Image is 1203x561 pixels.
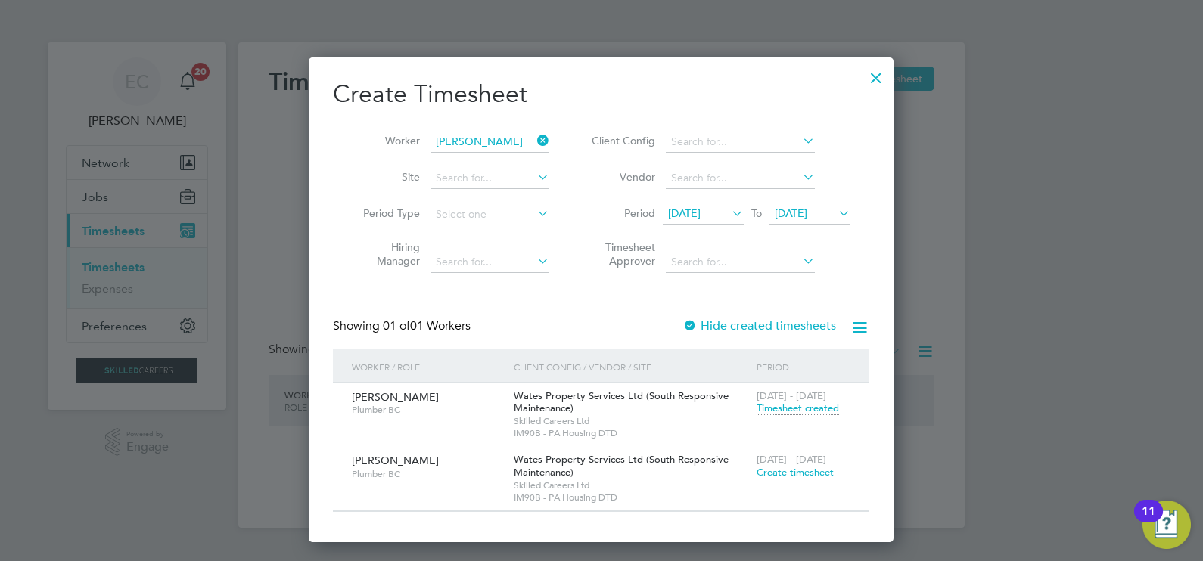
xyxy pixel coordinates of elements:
[753,349,854,384] div: Period
[431,132,549,153] input: Search for...
[775,206,807,220] span: [DATE]
[352,206,420,220] label: Period Type
[666,252,815,273] input: Search for...
[514,453,729,479] span: Wates Property Services Ltd (South Responsive Maintenance)
[757,453,826,466] span: [DATE] - [DATE]
[757,389,826,402] span: [DATE] - [DATE]
[666,168,815,189] input: Search for...
[431,204,549,225] input: Select one
[587,170,655,184] label: Vendor
[352,134,420,147] label: Worker
[352,454,439,467] span: [PERSON_NAME]
[682,318,836,333] label: Hide created timesheets
[333,79,869,110] h2: Create Timesheet
[514,389,729,415] span: Wates Property Services Ltd (South Responsive Maintenance)
[514,479,749,491] span: Skilled Careers Ltd
[668,206,701,220] span: [DATE]
[757,401,839,415] span: Timesheet created
[587,206,655,220] label: Period
[352,390,439,404] span: [PERSON_NAME]
[514,415,749,427] span: Skilled Careers Ltd
[383,318,410,333] span: 01 of
[1142,511,1155,531] div: 11
[747,203,766,223] span: To
[352,170,420,184] label: Site
[514,427,749,439] span: IM90B - PA Housing DTD
[757,466,834,479] span: Create timesheet
[1142,501,1191,549] button: Open Resource Center, 11 new notifications
[352,404,502,416] span: Plumber BC
[431,168,549,189] input: Search for...
[431,252,549,273] input: Search for...
[587,134,655,147] label: Client Config
[587,240,655,268] label: Timesheet Approver
[352,240,420,268] label: Hiring Manager
[510,349,753,384] div: Client Config / Vendor / Site
[383,318,471,333] span: 01 Workers
[348,349,510,384] div: Worker / Role
[352,468,502,480] span: Plumber BC
[666,132,815,153] input: Search for...
[514,491,749,504] span: IM90B - PA Housing DTD
[333,318,474,334] div: Showing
